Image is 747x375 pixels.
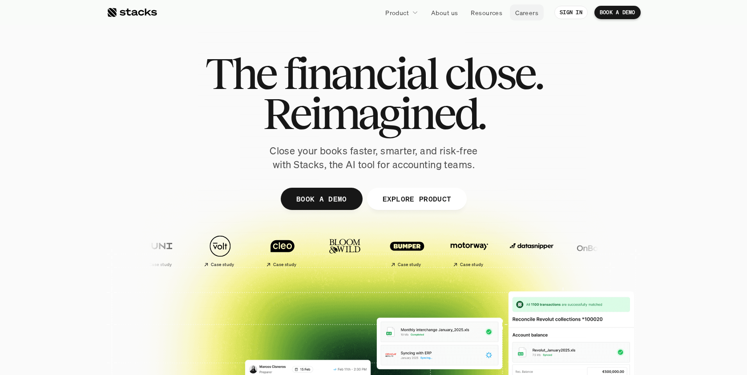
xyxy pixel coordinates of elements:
[431,8,458,17] p: About us
[385,8,409,17] p: Product
[112,230,170,271] a: Case study
[465,4,508,20] a: Resources
[237,230,295,271] a: Case study
[594,6,641,19] a: BOOK A DEMO
[256,262,280,267] h2: Case study
[283,53,437,93] span: financial
[194,262,218,267] h2: Case study
[296,192,347,205] p: BOOK A DEMO
[382,192,451,205] p: EXPLORE PRODUCT
[262,93,485,133] span: Reimagined.
[381,262,404,267] h2: Case study
[560,9,582,16] p: SIGN IN
[262,144,485,172] p: Close your books faster, smarter, and risk-free with Stacks, the AI tool for accounting teams.
[132,262,155,267] h2: Case study
[367,188,467,210] a: EXPLORE PRODUCT
[361,230,419,271] a: Case study
[443,262,467,267] h2: Case study
[515,8,538,17] p: Careers
[426,4,463,20] a: About us
[471,8,502,17] p: Resources
[444,53,542,93] span: close.
[174,230,232,271] a: Case study
[554,6,588,19] a: SIGN IN
[424,230,481,271] a: Case study
[280,188,362,210] a: BOOK A DEMO
[205,53,276,93] span: The
[510,4,544,20] a: Careers
[105,206,144,212] a: Privacy Policy
[600,9,635,16] p: BOOK A DEMO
